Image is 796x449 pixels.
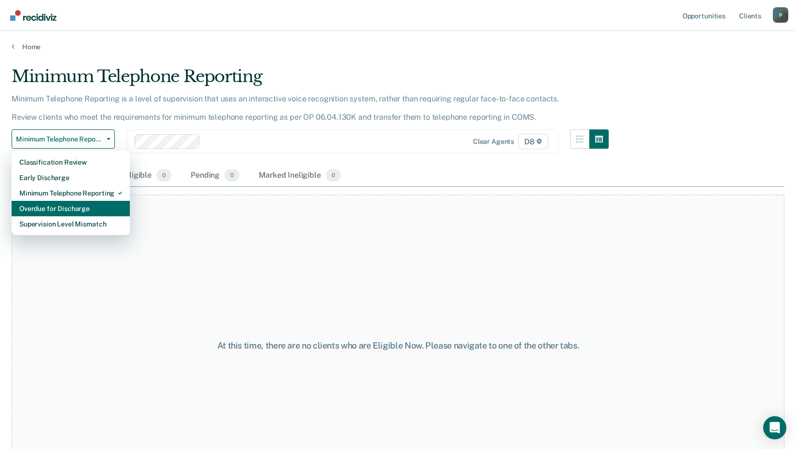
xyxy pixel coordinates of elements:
[19,154,122,170] div: Classification Review
[12,42,784,51] a: Home
[326,169,341,182] span: 0
[19,170,122,185] div: Early Discharge
[10,10,56,21] img: Recidiviz
[19,185,122,201] div: Minimum Telephone Reporting
[473,138,514,146] div: Clear agents
[16,135,103,143] span: Minimum Telephone Reporting
[773,7,788,23] div: P
[19,201,122,216] div: Overdue for Discharge
[12,67,609,94] div: Minimum Telephone Reporting
[257,165,343,186] div: Marked Ineligible0
[156,169,171,182] span: 0
[96,165,173,186] div: Almost Eligible0
[518,134,548,149] span: D8
[773,7,788,23] button: Profile dropdown button
[189,165,241,186] div: Pending0
[19,216,122,232] div: Supervision Level Mismatch
[12,129,115,149] button: Minimum Telephone Reporting
[205,340,591,351] div: At this time, there are no clients who are Eligible Now. Please navigate to one of the other tabs.
[224,169,239,182] span: 0
[763,416,786,439] div: Open Intercom Messenger
[12,94,559,122] p: Minimum Telephone Reporting is a level of supervision that uses an interactive voice recognition ...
